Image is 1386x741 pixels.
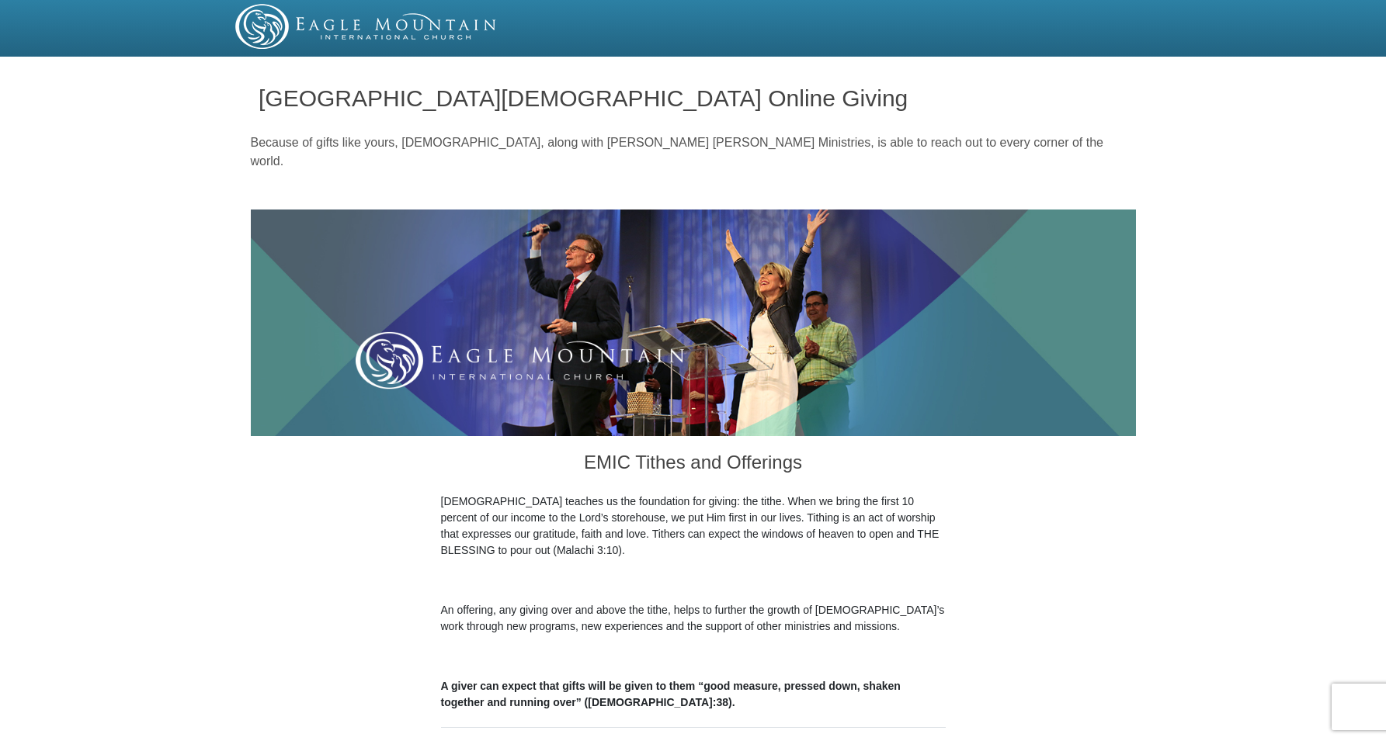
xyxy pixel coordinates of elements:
img: EMIC [235,4,498,49]
p: An offering, any giving over and above the tithe, helps to further the growth of [DEMOGRAPHIC_DAT... [441,602,946,635]
b: A giver can expect that gifts will be given to them “good measure, pressed down, shaken together ... [441,680,901,708]
h3: EMIC Tithes and Offerings [441,436,946,493]
h1: [GEOGRAPHIC_DATA][DEMOGRAPHIC_DATA] Online Giving [259,85,1127,111]
p: Because of gifts like yours, [DEMOGRAPHIC_DATA], along with [PERSON_NAME] [PERSON_NAME] Ministrie... [251,133,1136,171]
p: [DEMOGRAPHIC_DATA] teaches us the foundation for giving: the tithe. When we bring the first 10 pe... [441,493,946,559]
